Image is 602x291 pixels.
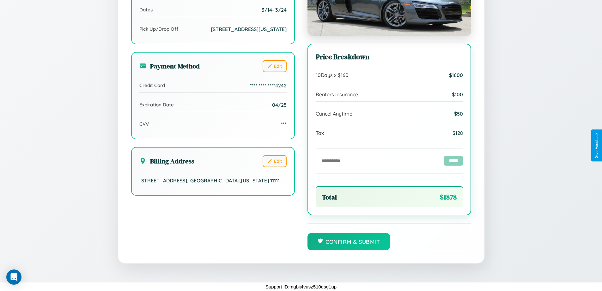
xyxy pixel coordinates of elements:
[316,52,463,62] h3: Price Breakdown
[316,111,352,117] span: Cancel Anytime
[322,193,337,202] span: Total
[139,7,153,13] span: Dates
[262,7,287,13] span: 3 / 14 - 3 / 24
[453,130,463,136] span: $ 128
[452,91,463,98] span: $ 100
[139,102,174,108] span: Expiration Date
[316,72,349,78] span: 10 Days x $ 160
[272,102,287,108] span: 04/25
[440,192,457,202] span: $ 1878
[594,133,599,158] div: Give Feedback
[263,60,287,72] button: Edit
[263,155,287,167] button: Edit
[139,121,149,127] span: CVV
[139,82,165,88] span: Credit Card
[139,61,200,71] h3: Payment Method
[211,26,287,32] span: [STREET_ADDRESS][US_STATE]
[454,111,463,117] span: $ 50
[139,26,179,32] span: Pick Up/Drop Off
[6,269,21,285] div: Open Intercom Messenger
[139,177,280,184] span: [STREET_ADDRESS] , [GEOGRAPHIC_DATA] , [US_STATE] 11111
[449,72,463,78] span: $ 1600
[139,156,194,166] h3: Billing Address
[316,130,324,136] span: Tax
[265,282,337,291] p: Support ID: mgbij4vusz510qsg1up
[316,91,358,98] span: Renters Insurance
[307,233,390,250] button: Confirm & Submit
